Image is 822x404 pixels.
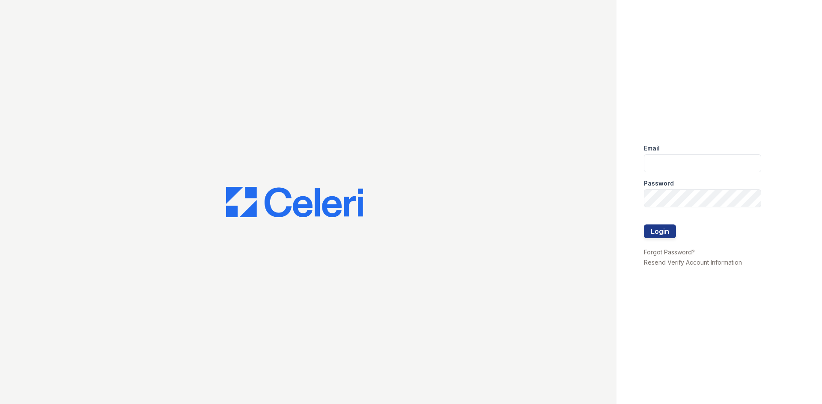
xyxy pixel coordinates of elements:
[644,248,695,256] a: Forgot Password?
[644,179,674,188] label: Password
[644,259,742,266] a: Resend Verify Account Information
[644,224,676,238] button: Login
[644,144,660,153] label: Email
[226,187,363,218] img: CE_Logo_Blue-a8612792a0a2168367f1c8372b55b34899dd931a85d93a1a3d3e32e68fde9ad4.png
